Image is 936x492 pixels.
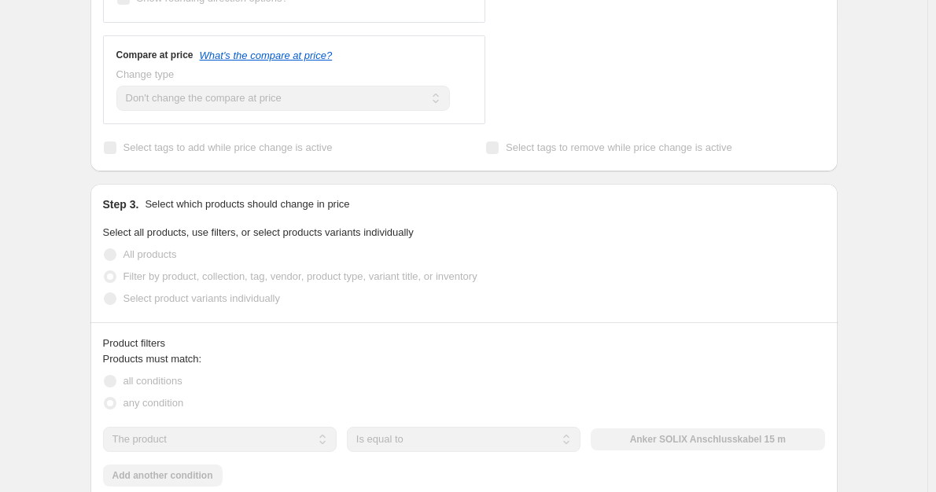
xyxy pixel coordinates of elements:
[116,68,175,80] span: Change type
[103,196,139,212] h2: Step 3.
[116,49,193,61] h3: Compare at price
[506,141,732,153] span: Select tags to remove while price change is active
[103,226,414,238] span: Select all products, use filters, or select products variants individually
[145,196,349,212] p: Select which products should change in price
[200,50,333,61] button: What's the compare at price?
[123,141,333,153] span: Select tags to add while price change is active
[123,292,280,304] span: Select product variants individually
[123,248,177,260] span: All products
[123,270,477,282] span: Filter by product, collection, tag, vendor, product type, variant title, or inventory
[123,397,184,409] span: any condition
[123,375,182,387] span: all conditions
[103,336,825,351] div: Product filters
[103,353,202,365] span: Products must match:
